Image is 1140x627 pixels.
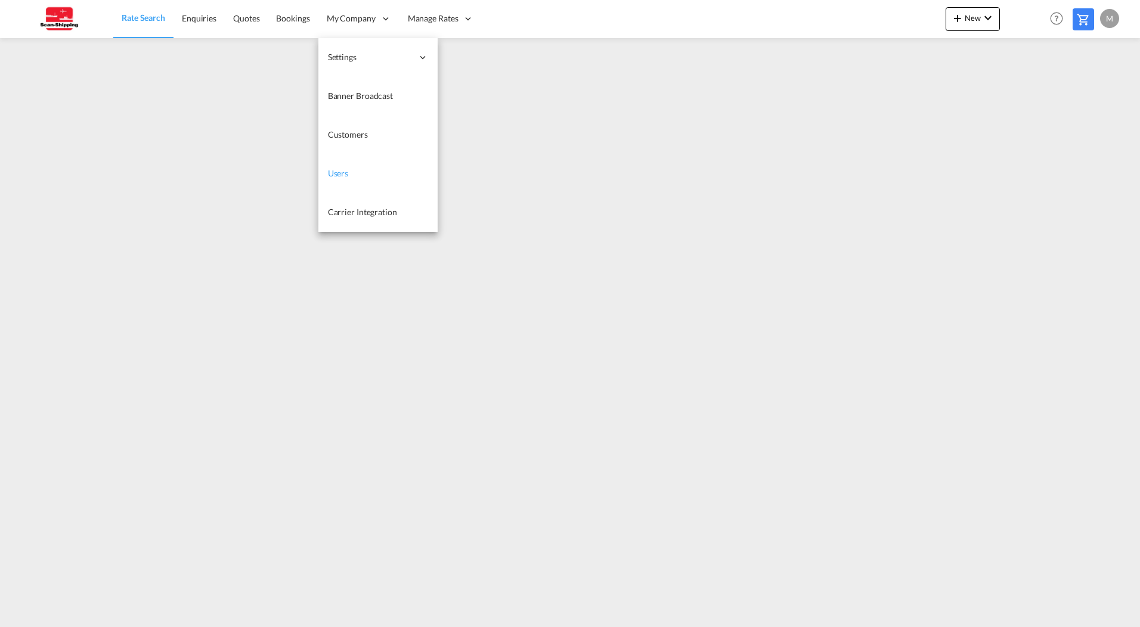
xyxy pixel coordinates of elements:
a: Carrier Integration [318,193,438,232]
span: Manage Rates [408,13,459,24]
md-icon: icon-chevron-down [981,11,995,25]
button: icon-plus 400-fgNewicon-chevron-down [946,7,1000,31]
div: Help [1046,8,1073,30]
span: Quotes [233,13,259,23]
span: Help [1046,8,1067,29]
div: M [1100,9,1119,28]
span: Customers [328,129,368,139]
span: Carrier Integration [328,207,397,217]
a: Banner Broadcast [318,77,438,116]
span: Users [328,168,349,178]
span: Banner Broadcast [328,91,393,101]
div: Settings [318,38,438,77]
span: Settings [328,51,413,63]
span: New [950,13,995,23]
md-icon: icon-plus 400-fg [950,11,965,25]
a: Customers [318,116,438,154]
span: Bookings [276,13,309,23]
span: Rate Search [122,13,165,23]
span: Enquiries [182,13,216,23]
img: 123b615026f311ee80dabbd30bc9e10f.jpg [18,5,98,32]
a: Users [318,154,438,193]
span: My Company [327,13,376,24]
